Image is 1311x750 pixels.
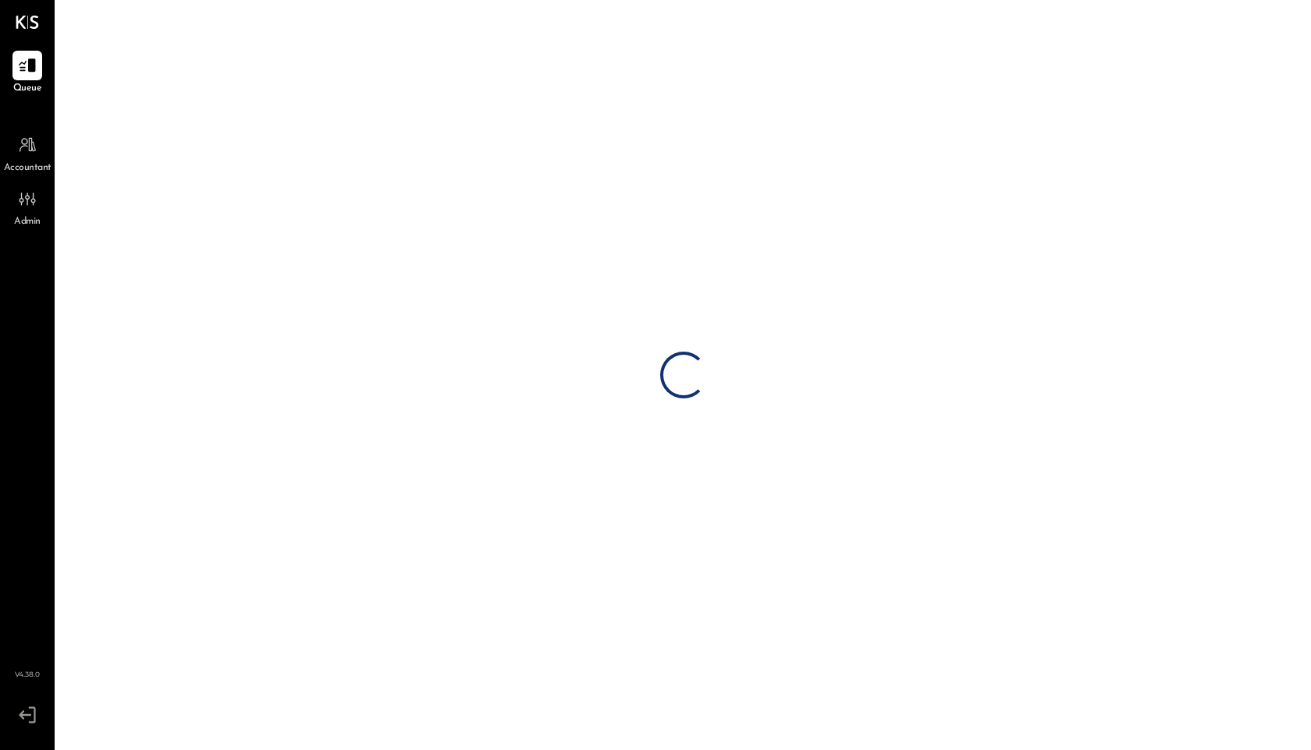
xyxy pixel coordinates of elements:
span: Queue [13,82,42,96]
a: Accountant [1,130,54,175]
a: Queue [1,51,54,96]
span: Admin [14,215,41,229]
span: Accountant [4,161,52,175]
a: Admin [1,184,54,229]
